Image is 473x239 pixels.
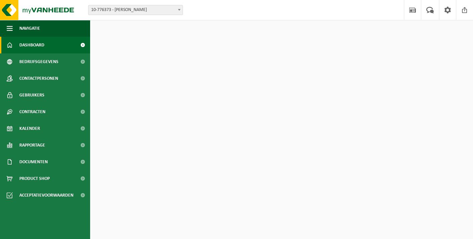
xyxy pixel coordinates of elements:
span: Contracten [19,103,45,120]
iframe: chat widget [3,224,111,239]
span: Navigatie [19,20,40,37]
span: Product Shop [19,170,50,187]
span: Kalender [19,120,40,137]
span: Contactpersonen [19,70,58,87]
span: Dashboard [19,37,44,53]
span: Documenten [19,154,48,170]
span: 10-776373 - HANS ANDERS NIJLEN - NIJLEN [88,5,183,15]
span: Rapportage [19,137,45,154]
span: Gebruikers [19,87,44,103]
span: Bedrijfsgegevens [19,53,58,70]
span: Acceptatievoorwaarden [19,187,73,204]
span: 10-776373 - HANS ANDERS NIJLEN - NIJLEN [88,5,183,15]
